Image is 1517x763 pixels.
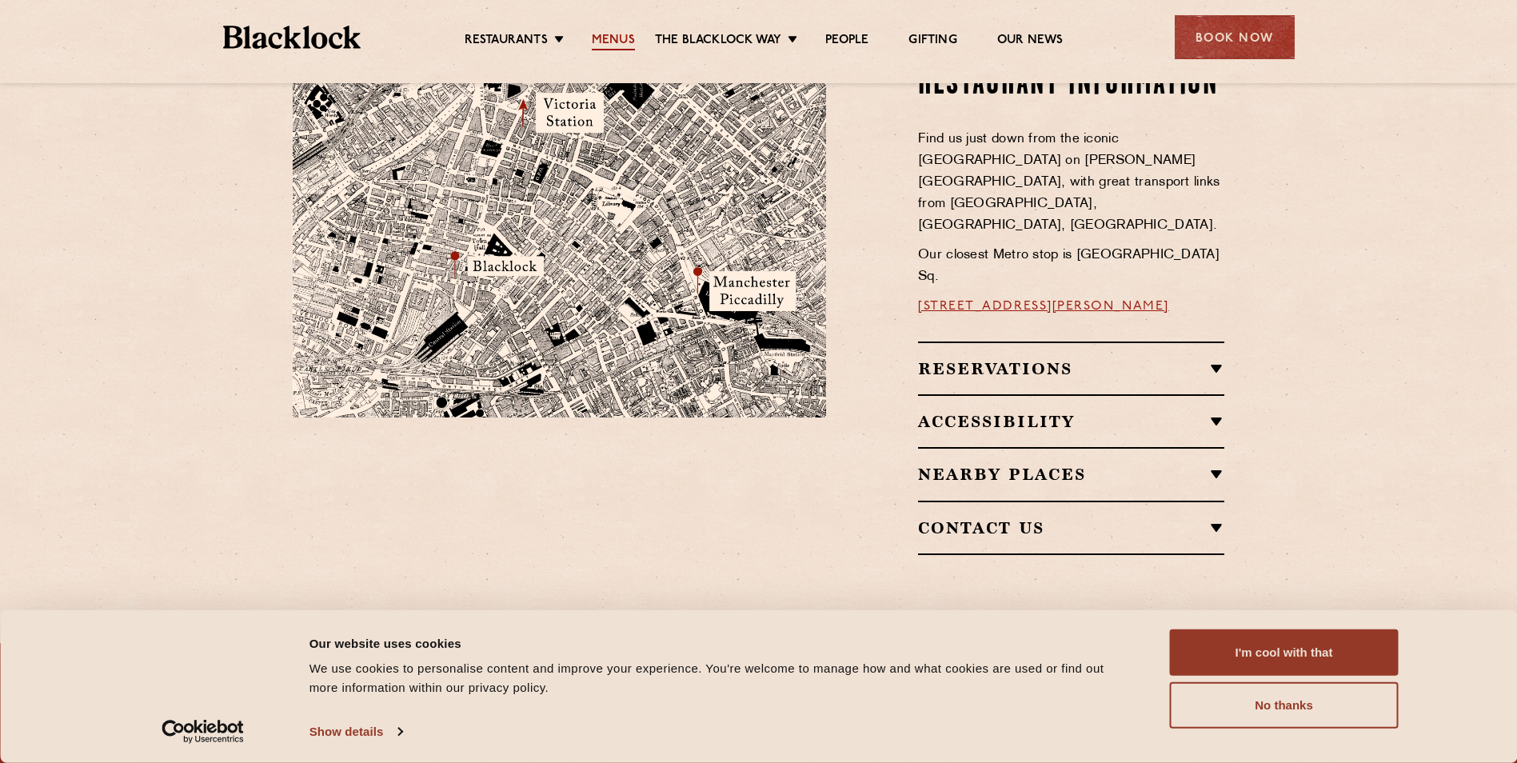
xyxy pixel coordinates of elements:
[592,33,635,50] a: Menus
[918,249,1220,283] span: Our closest Metro stop is [GEOGRAPHIC_DATA] Sq.
[1170,629,1399,676] button: I'm cool with that
[918,300,1169,313] a: [STREET_ADDRESS][PERSON_NAME]
[918,465,1224,484] h2: Nearby Places
[825,33,868,50] a: People
[223,26,361,49] img: BL_Textured_Logo-footer-cropped.svg
[1175,15,1295,59] div: Book Now
[908,33,956,50] a: Gifting
[918,518,1224,537] h2: Contact Us
[655,33,781,50] a: The Blacklock Way
[309,659,1134,697] div: We use cookies to personalise content and improve your experience. You're welcome to manage how a...
[465,33,548,50] a: Restaurants
[309,720,402,744] a: Show details
[309,633,1134,653] div: Our website uses cookies
[1170,682,1399,729] button: No thanks
[918,133,1220,232] span: Find us just down from the iconic [GEOGRAPHIC_DATA] on [PERSON_NAME][GEOGRAPHIC_DATA], with great...
[918,359,1224,378] h2: Reservations
[654,405,878,555] img: svg%3E
[918,65,1224,105] h2: Restaurant Information
[997,33,1064,50] a: Our News
[918,412,1224,431] h2: Accessibility
[133,720,273,744] a: Usercentrics Cookiebot - opens in a new window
